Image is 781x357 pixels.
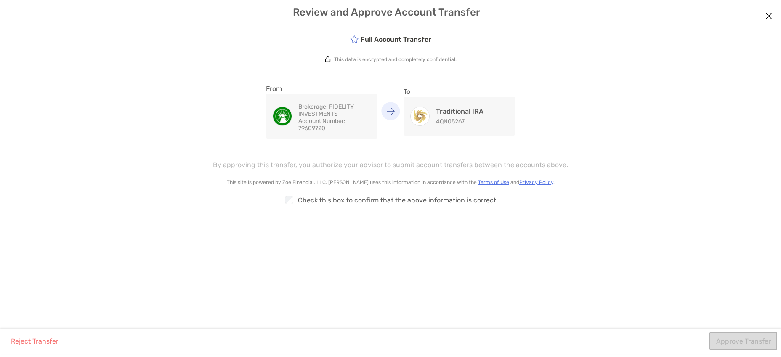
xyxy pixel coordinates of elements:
[213,160,568,170] p: By approving this transfer, you authorize your advisor to submit account transfers between the ac...
[334,56,457,62] p: This data is encrypted and completely confidential.
[350,35,431,44] h5: Full Account Transfer
[762,10,775,23] button: Close modal
[436,118,483,125] p: 4QN05267
[298,103,328,110] span: Brokerage:
[266,83,377,94] p: From
[4,332,65,350] button: Reject Transfer
[126,179,655,185] p: This site is powered by Zoe Financial, LLC. [PERSON_NAME] uses this information in accordance wit...
[298,103,371,117] p: FIDELITY INVESTMENTS
[273,107,292,125] img: image
[411,107,429,125] img: Traditional IRA
[8,6,774,18] h4: Review and Approve Account Transfer
[404,86,515,97] p: To
[325,56,331,62] img: icon lock
[298,117,371,132] p: 79609720
[126,190,655,210] div: Check this box to confirm that the above information is correct.
[478,179,509,185] a: Terms of Use
[298,117,345,125] span: Account Number:
[386,107,395,115] img: Icon arrow
[436,107,483,115] h4: Traditional IRA
[519,179,553,185] a: Privacy Policy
